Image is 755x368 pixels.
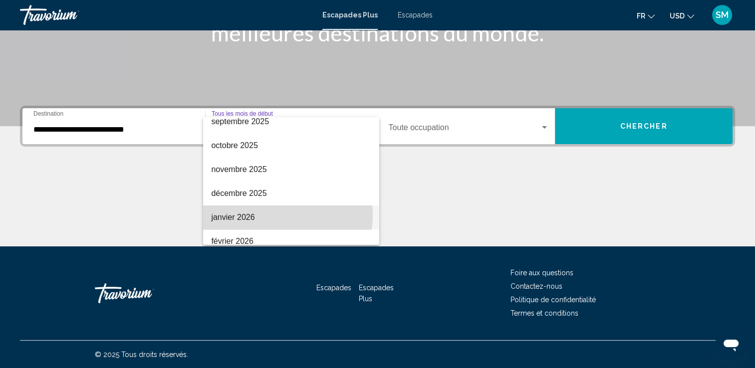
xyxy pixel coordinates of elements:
font: septembre 2025 [211,117,269,126]
font: février 2026 [211,237,253,245]
iframe: Bouton de lancement de la fenêtre de messagerie [715,328,747,360]
font: janvier 2026 [211,213,254,221]
font: octobre 2025 [211,141,257,150]
font: décembre 2025 [211,189,266,197]
font: novembre 2025 [211,165,266,174]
